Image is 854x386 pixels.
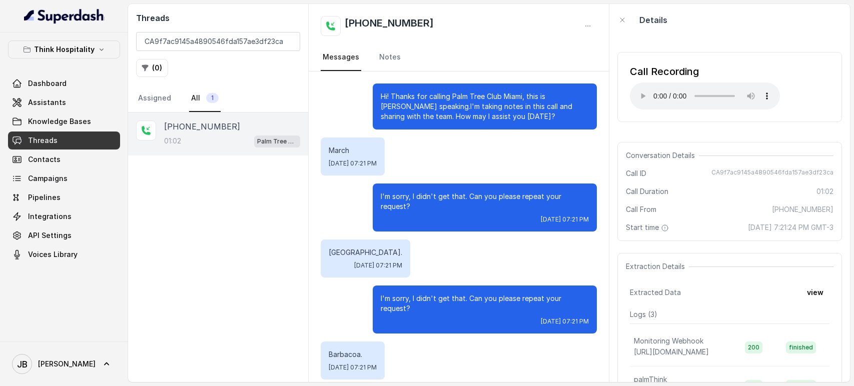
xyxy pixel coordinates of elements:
[28,135,58,145] span: Threads
[801,283,829,301] button: view
[8,350,120,378] a: [PERSON_NAME]
[329,145,377,155] p: March
[329,363,377,371] span: [DATE] 07:21 PM
[816,186,833,196] span: 01:02
[136,32,300,51] input: Search by Call ID or Phone Number
[630,287,681,297] span: Extracted Data
[28,97,66,107] span: Assistants
[626,186,668,196] span: Call Duration
[28,78,67,88] span: Dashboard
[381,91,589,121] p: Hi! Thanks for calling Palm Tree Club Miami, this is [PERSON_NAME] speaking.I'm taking notes in t...
[8,40,120,58] button: Think Hospitality
[34,43,95,55] p: Think Hospitality
[28,192,61,202] span: Pipelines
[329,349,377,359] p: Barbacoa.
[8,150,120,168] a: Contacts
[381,293,589,313] p: I'm sorry, I didn't get that. Can you please repeat your request?
[626,204,656,214] span: Call From
[630,309,829,319] p: Logs ( 3 )
[541,215,589,223] span: [DATE] 07:21 PM
[8,207,120,225] a: Integrations
[8,188,120,206] a: Pipelines
[257,136,297,146] p: Palm Tree Club
[28,249,78,259] span: Voices Library
[711,168,833,178] span: CA9f7ac9145a4890546fda157ae3df23ca
[28,154,61,164] span: Contacts
[634,347,709,356] span: [URL][DOMAIN_NAME]
[28,116,91,126] span: Knowledge Bases
[630,82,780,109] audio: Your browser does not support the audio element.
[28,211,72,221] span: Integrations
[630,64,780,78] div: Call Recording
[377,44,403,71] a: Notes
[786,341,816,353] span: finished
[381,191,589,211] p: I'm sorry, I didn't get that. Can you please repeat your request?
[8,74,120,92] a: Dashboard
[8,245,120,263] a: Voices Library
[8,112,120,130] a: Knowledge Bases
[772,204,833,214] span: [PHONE_NUMBER]
[17,359,28,369] text: JB
[329,247,402,257] p: [GEOGRAPHIC_DATA].
[639,14,667,26] p: Details
[136,59,168,77] button: (0)
[136,85,300,112] nav: Tabs
[164,120,240,132] p: [PHONE_NUMBER]
[321,44,361,71] a: Messages
[541,317,589,325] span: [DATE] 07:21 PM
[748,222,833,232] span: [DATE] 7:21:24 PM GMT-3
[38,359,96,369] span: [PERSON_NAME]
[345,16,434,36] h2: [PHONE_NUMBER]
[136,85,173,112] a: Assigned
[634,336,703,346] p: Monitoring Webhook
[745,341,762,353] span: 200
[626,261,689,271] span: Extraction Details
[206,93,219,103] span: 1
[634,374,667,384] p: palmThink
[164,136,181,146] p: 01:02
[189,85,221,112] a: All1
[8,169,120,187] a: Campaigns
[354,261,402,269] span: [DATE] 07:21 PM
[626,222,671,232] span: Start time
[8,93,120,111] a: Assistants
[329,159,377,167] span: [DATE] 07:21 PM
[8,131,120,149] a: Threads
[321,44,597,71] nav: Tabs
[626,150,699,160] span: Conversation Details
[626,168,646,178] span: Call ID
[28,230,72,240] span: API Settings
[28,173,68,183] span: Campaigns
[24,8,105,24] img: light.svg
[136,12,300,24] h2: Threads
[8,226,120,244] a: API Settings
